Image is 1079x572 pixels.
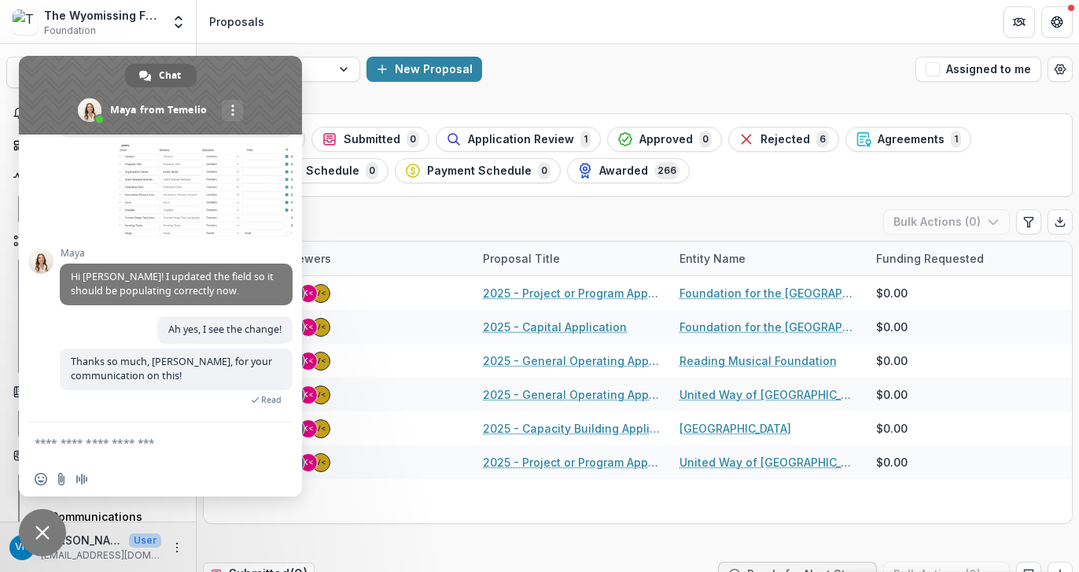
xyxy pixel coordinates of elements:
[303,290,314,297] div: Karen Rightmire <krightmire@wyofound.org>
[876,352,908,369] span: $0.00
[670,242,867,275] div: Entity Name
[468,133,574,146] span: Application Review
[209,13,264,30] div: Proposals
[216,158,389,183] button: Reporting Schedule0
[538,162,551,179] span: 0
[249,164,359,178] span: Reporting Schedule
[41,548,161,563] p: [EMAIL_ADDRESS][DOMAIN_NAME]
[311,127,429,152] button: Submitted0
[878,133,945,146] span: Agreements
[699,131,712,148] span: 0
[6,443,190,468] button: Open Contacts
[129,533,161,548] p: User
[6,101,190,126] button: Notifications
[483,386,661,403] a: 2025 - General Operating Application
[303,357,314,365] div: Karen Rightmire <krightmire@wyofound.org>
[6,228,190,253] button: Open Workflows
[35,423,255,462] textarea: Compose your message...
[867,250,993,267] div: Funding Requested
[845,127,971,152] button: Agreements1
[6,164,190,190] button: Open Activity
[679,352,837,369] a: Reading Musical Foundation
[44,7,161,24] div: The Wyomissing Foundation
[816,131,829,148] span: 6
[277,242,473,275] div: Viewers
[19,509,66,556] a: Close chat
[168,6,190,38] button: Open entity switcher
[607,127,722,152] button: Approved0
[315,459,326,467] div: Valeri Harteg <vharteg@wyofound.org>
[567,158,690,183] button: Awarded266
[599,164,648,178] span: Awarded
[483,319,627,335] a: 2025 - Capital Application
[876,386,908,403] span: $0.00
[277,250,341,267] div: Viewers
[427,164,532,178] span: Payment Schedule
[580,131,591,148] span: 1
[1016,209,1041,234] button: Edit table settings
[60,248,293,259] span: Maya
[483,454,661,471] a: 2025 - Project or Program Application - 211 Berks
[473,242,670,275] div: Proposal Title
[679,319,857,335] a: Foundation for the [GEOGRAPHIC_DATA]
[261,394,282,405] span: Read
[407,131,419,148] span: 0
[303,425,314,433] div: Karen Rightmire <krightmire@wyofound.org>
[203,10,271,33] nav: breadcrumb
[75,473,88,485] span: Audio message
[951,131,961,148] span: 1
[71,355,272,382] span: Thanks so much, [PERSON_NAME], for your communication on this!
[867,242,1063,275] div: Funding Requested
[1004,6,1035,38] button: Partners
[654,162,679,179] span: 266
[71,270,274,297] span: Hi [PERSON_NAME]! I updated the field so it should be populating correctly now.
[50,508,177,525] div: Communications
[639,133,693,146] span: Approved
[159,64,181,87] span: Chat
[168,538,186,557] button: More
[303,323,314,331] div: Karen Rightmire <krightmire@wyofound.org>
[315,425,326,433] div: Valeri Harteg <vharteg@wyofound.org>
[41,532,123,548] p: [PERSON_NAME]
[303,459,314,467] div: Karen Rightmire <krightmire@wyofound.org>
[876,285,908,301] span: $0.00
[1048,209,1073,234] button: Export table data
[728,127,839,152] button: Rejected6
[13,9,38,35] img: The Wyomissing Foundation
[483,420,661,437] a: 2025 - Capacity Building Application
[760,133,810,146] span: Rejected
[876,420,908,437] span: $0.00
[15,542,29,552] div: Valeri Harteg
[915,57,1041,82] button: Assigned to me
[6,379,190,404] button: Open Documents
[483,285,661,301] a: 2025 - Project or Program Application
[315,290,326,297] div: Valeri Harteg <vharteg@wyofound.org>
[1048,57,1073,82] button: Open table manager
[315,357,326,365] div: Valeri Harteg <vharteg@wyofound.org>
[303,391,314,399] div: Karen Rightmire <krightmire@wyofound.org>
[436,127,601,152] button: Application Review1
[315,391,326,399] div: Valeri Harteg <vharteg@wyofound.org>
[395,158,561,183] button: Payment Schedule0
[125,64,197,87] a: Chat
[168,323,282,336] span: Ah yes, I see the change!
[6,132,190,158] a: Dashboard
[679,386,857,403] a: United Way of [GEOGRAPHIC_DATA]
[679,420,791,437] a: [GEOGRAPHIC_DATA]
[1041,6,1073,38] button: Get Help
[473,250,569,267] div: Proposal Title
[25,504,190,530] a: Communications
[679,454,857,471] a: United Way of [GEOGRAPHIC_DATA]
[344,133,400,146] span: Submitted
[679,285,857,301] a: Foundation for the [GEOGRAPHIC_DATA]
[366,162,378,179] span: 0
[366,57,482,82] button: New Proposal
[6,57,190,88] button: Search...
[55,473,68,485] span: Send a file
[883,209,1010,234] button: Bulk Actions (0)
[876,454,908,471] span: $0.00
